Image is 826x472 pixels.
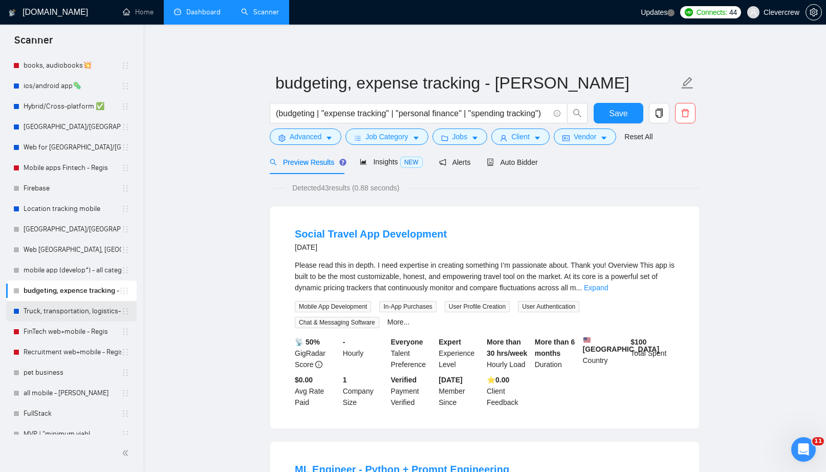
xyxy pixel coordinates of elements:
[554,110,560,117] span: info-circle
[121,266,129,274] span: holder
[576,284,582,292] span: ...
[485,336,533,370] div: Hourly Load
[121,82,129,90] span: holder
[581,336,629,370] div: Country
[441,134,448,142] span: folder
[389,374,437,408] div: Payment Verified
[6,383,137,403] li: all mobile - Tonya
[6,240,137,260] li: Web UAE, Qatar, Saudi
[121,246,129,254] span: holder
[535,338,575,357] b: More than 6 months
[121,102,129,111] span: holder
[387,318,410,326] a: More...
[295,301,371,312] span: Mobile App Development
[295,376,313,384] b: $0.00
[628,336,677,370] div: Total Spent
[487,158,537,166] span: Auto Bidder
[487,338,527,357] b: More than 30 hrs/week
[295,260,675,293] div: Please read this in depth. I need expertise in creating something I’m passionate about. Thank you...
[24,199,121,219] a: Location tracking mobile
[412,134,420,142] span: caret-down
[562,134,570,142] span: idcard
[24,55,121,76] a: books, audiobooks💥
[341,336,389,370] div: Hourly
[6,96,137,117] li: Hybrid/Cross-platform ✅
[121,430,129,438] span: holder
[379,301,436,312] span: In-App Purchases
[295,317,379,328] span: Chat & Messaging Software
[24,117,121,137] a: [GEOGRAPHIC_DATA]/[GEOGRAPHIC_DATA]
[24,240,121,260] a: Web [GEOGRAPHIC_DATA], [GEOGRAPHIC_DATA], [GEOGRAPHIC_DATA]
[518,301,579,312] span: User Authentication
[6,281,137,301] li: budgeting, expense tracking - Tonya
[24,96,121,117] a: Hybrid/Cross-platform ✅
[9,5,16,21] img: logo
[583,336,591,344] img: 🇺🇸
[24,219,121,240] a: [GEOGRAPHIC_DATA]/[GEOGRAPHIC_DATA]/Quatar
[293,336,341,370] div: GigRadar Score
[24,383,121,403] a: all mobile - [PERSON_NAME]
[270,128,341,145] button: settingAdvancedcaret-down
[681,76,694,90] span: edit
[270,159,277,166] span: search
[6,117,137,137] li: Sweden/Germany
[123,8,154,16] a: homeHome
[24,260,121,281] a: mobile app (develop*) - all categories
[389,336,437,370] div: Talent Preference
[24,403,121,424] a: FullStack
[500,134,507,142] span: user
[812,437,824,445] span: 11
[583,336,660,353] b: [GEOGRAPHIC_DATA]
[649,109,669,118] span: copy
[533,336,581,370] div: Duration
[445,301,510,312] span: User Profile Creation
[729,7,737,18] span: 44
[574,131,596,142] span: Vendor
[121,143,129,152] span: holder
[6,260,137,281] li: mobile app (develop*) - all categories
[641,8,667,16] span: Updates
[6,178,137,199] li: Firebase
[338,158,347,167] div: Tooltip anchor
[6,199,137,219] li: Location tracking mobile
[487,376,509,384] b: ⭐️ 0.00
[750,9,757,16] span: user
[276,107,549,120] input: Search Freelance Jobs...
[624,131,653,142] a: Reset All
[121,164,129,172] span: holder
[6,403,137,424] li: FullStack
[485,374,533,408] div: Client Feedback
[295,241,447,253] div: [DATE]
[345,128,428,145] button: barsJob Categorycaret-down
[6,55,137,76] li: books, audiobooks💥
[452,131,468,142] span: Jobs
[278,134,286,142] span: setting
[24,424,121,444] a: MVP | "minimum viabl
[6,137,137,158] li: Web for Sweden/Germany
[6,321,137,342] li: FinTech web+mobile - Regis
[121,123,129,131] span: holder
[315,361,322,368] span: info-circle
[285,182,406,194] span: Detected 43 results (0.88 seconds)
[6,76,137,96] li: ios/android app🦠
[365,131,408,142] span: Job Category
[439,159,446,166] span: notification
[391,376,417,384] b: Verified
[439,338,461,346] b: Expert
[675,103,695,123] button: delete
[24,362,121,383] a: pet business
[400,157,423,168] span: NEW
[275,70,679,96] input: Scanner name...
[649,103,669,123] button: copy
[432,128,488,145] button: folderJobscaret-down
[631,338,646,346] b: $ 100
[325,134,333,142] span: caret-down
[791,437,816,462] iframe: Intercom live chat
[121,287,129,295] span: holder
[806,8,821,16] span: setting
[270,158,343,166] span: Preview Results
[600,134,607,142] span: caret-down
[295,338,320,346] b: 📡 50%
[594,103,643,123] button: Save
[6,158,137,178] li: Mobile apps Fintech - Regis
